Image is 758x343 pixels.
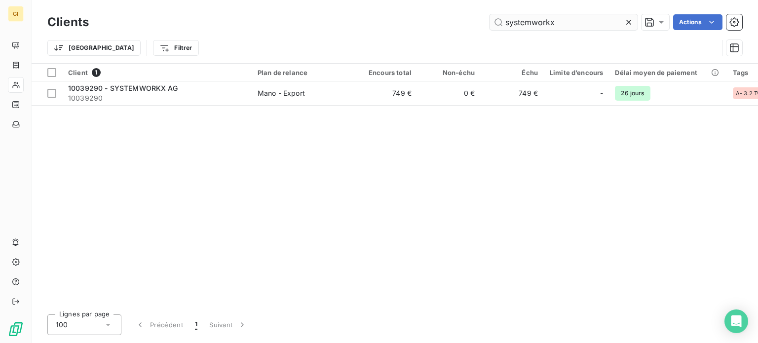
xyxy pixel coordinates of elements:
[68,84,178,92] span: 10039290 - SYSTEMWORKX AG
[8,321,24,337] img: Logo LeanPay
[258,88,305,98] div: Mano - Export
[47,13,89,31] h3: Clients
[56,320,68,330] span: 100
[550,69,603,76] div: Limite d’encours
[195,320,197,330] span: 1
[417,81,481,105] td: 0 €
[203,314,253,335] button: Suivant
[490,14,638,30] input: Rechercher
[68,69,88,76] span: Client
[487,69,538,76] div: Échu
[423,69,475,76] div: Non-échu
[673,14,722,30] button: Actions
[92,68,101,77] span: 1
[189,314,203,335] button: 1
[8,6,24,22] div: GI
[129,314,189,335] button: Précédent
[153,40,198,56] button: Filtrer
[724,309,748,333] div: Open Intercom Messenger
[68,93,246,103] span: 10039290
[258,69,348,76] div: Plan de relance
[360,69,412,76] div: Encours total
[600,88,603,98] span: -
[354,81,417,105] td: 749 €
[615,69,720,76] div: Délai moyen de paiement
[47,40,141,56] button: [GEOGRAPHIC_DATA]
[481,81,544,105] td: 749 €
[615,86,650,101] span: 26 jours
